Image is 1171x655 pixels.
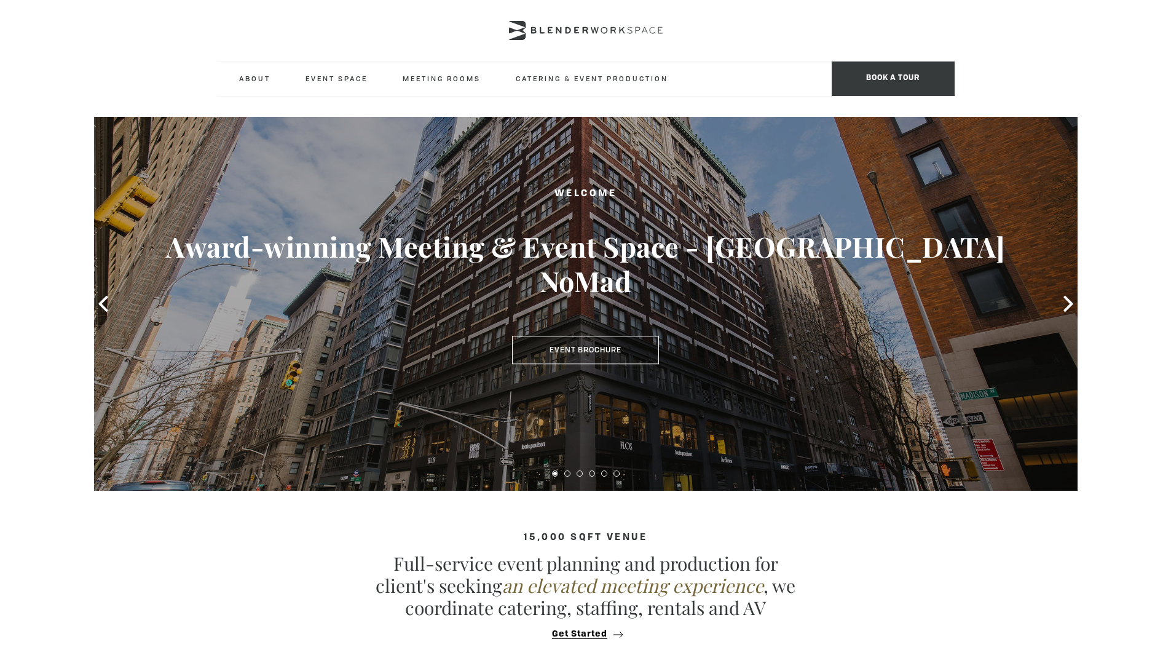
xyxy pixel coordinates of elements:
[506,62,678,95] a: Catering & Event Production
[832,62,955,96] span: Book a tour
[552,630,607,639] span: Get Started
[296,62,377,95] a: Event Space
[143,229,1028,298] h3: Award-winning Meeting & Event Space - [GEOGRAPHIC_DATA] NoMad
[393,62,491,95] a: Meeting Rooms
[548,629,623,640] button: Get Started
[217,533,955,543] h4: 15,000 sqft venue
[371,552,801,619] p: Full-service event planning and production for client's seeking , we coordinate catering, staffin...
[229,62,280,95] a: About
[143,186,1028,202] h2: Welcome
[512,336,659,364] a: Event Brochure
[502,573,763,598] em: an elevated meeting experience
